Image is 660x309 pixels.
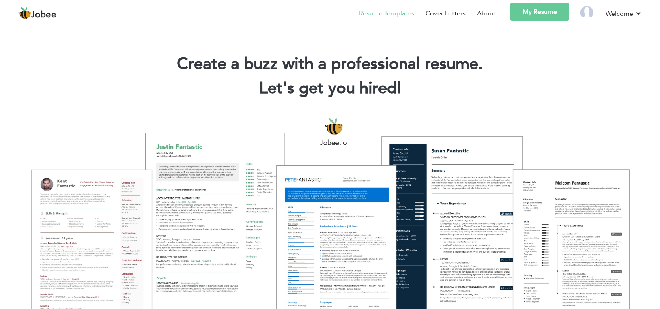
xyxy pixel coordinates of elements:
a: Jobee [18,7,56,20]
a: Resume Templates [359,9,414,18]
h2: Let's [12,78,648,99]
span: Jobee [31,11,56,19]
a: My Resume [510,3,569,21]
img: jobee.io [18,7,31,20]
a: Welcome [606,9,642,19]
a: Cover Letters [426,9,466,18]
h1: Create a buzz with a professional resume. [12,54,648,75]
img: Profile Img [580,6,593,19]
span: get you hired! [299,77,401,99]
a: About [477,9,496,18]
span: | [397,77,401,99]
